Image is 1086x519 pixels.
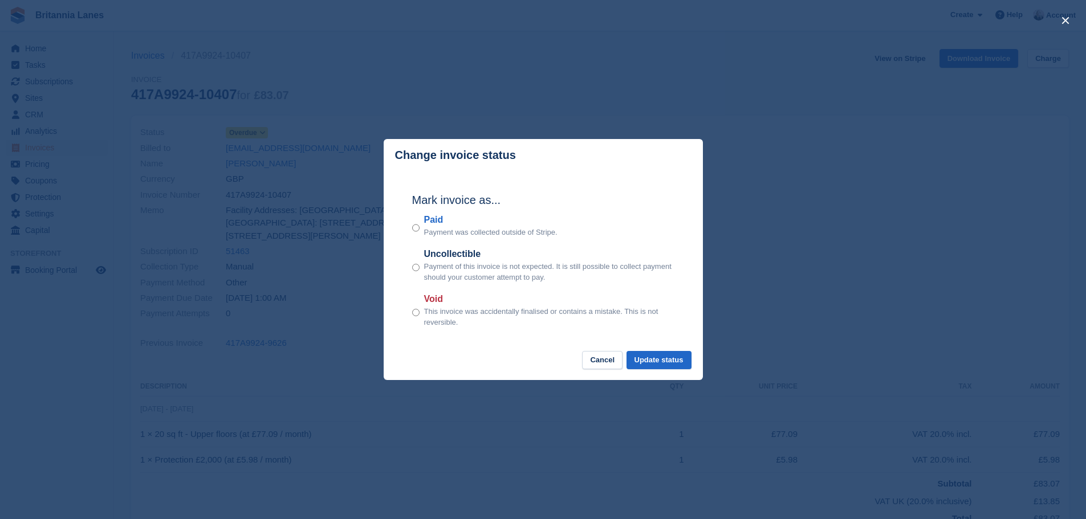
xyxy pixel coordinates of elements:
[582,351,623,370] button: Cancel
[424,227,558,238] p: Payment was collected outside of Stripe.
[424,306,674,328] p: This invoice was accidentally finalised or contains a mistake. This is not reversible.
[424,292,674,306] label: Void
[412,191,674,209] h2: Mark invoice as...
[424,247,674,261] label: Uncollectible
[424,213,558,227] label: Paid
[1056,11,1075,30] button: close
[627,351,692,370] button: Update status
[424,261,674,283] p: Payment of this invoice is not expected. It is still possible to collect payment should your cust...
[395,149,516,162] p: Change invoice status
